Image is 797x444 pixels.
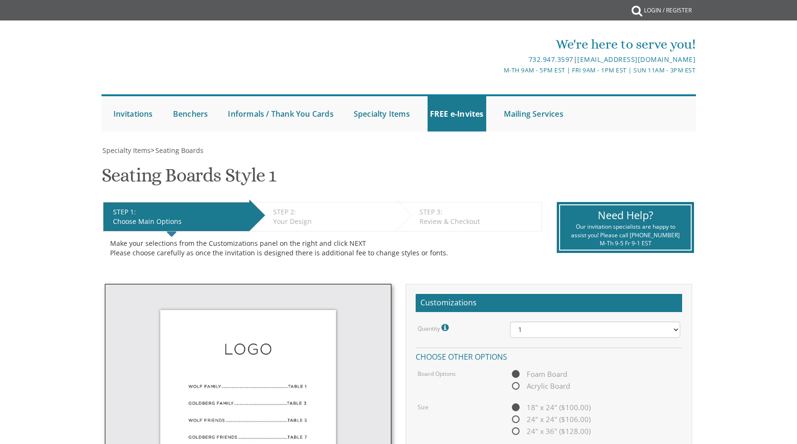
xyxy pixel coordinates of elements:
a: FREE e-Invites [428,96,486,131]
span: Foam Board [510,368,567,380]
a: Specialty Items [351,96,412,131]
a: Invitations [111,96,155,131]
div: STEP 1: [113,207,245,217]
div: Make your selections from the Customizations panel on the right and click NEXT Please choose care... [110,239,535,258]
label: Board Options [418,370,456,378]
a: 732.947.3597 [529,55,573,64]
label: Size [418,403,429,411]
a: Mailing Services [501,96,566,131]
a: Benchers [171,96,211,131]
h1: Seating Boards Style 1 [102,165,276,193]
span: Seating Boards [155,146,204,155]
span: > [151,146,204,155]
div: M-Th 9am - 5pm EST | Fri 9am - 1pm EST | Sun 11am - 3pm EST [300,65,695,75]
a: Informals / Thank You Cards [225,96,336,131]
div: We're here to serve you! [300,35,695,54]
div: Review & Checkout [419,217,537,226]
span: Acrylic Board [510,380,570,392]
div: Our invitation specialists are happy to assist you! Please call [PHONE_NUMBER] M-Th 9-5 Fr 9-1 EST [567,222,683,247]
div: Choose Main Options [113,217,245,226]
div: STEP 2: [273,207,391,217]
span: 24" x 36" ($128.00) [510,425,591,437]
div: STEP 3: [419,207,537,217]
div: Your Design [273,217,391,226]
label: Quantity [418,322,451,334]
div: | [300,54,695,65]
a: Seating Boards [154,146,204,155]
span: 24" x 24" ($106.00) [510,414,591,425]
div: Need Help? [567,208,683,222]
a: [EMAIL_ADDRESS][DOMAIN_NAME] [577,55,695,64]
a: Specialty Items [102,146,151,155]
span: 18" x 24" ($100.00) [510,402,591,414]
h2: Customizations [416,294,682,312]
h4: Choose other options [416,347,682,364]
